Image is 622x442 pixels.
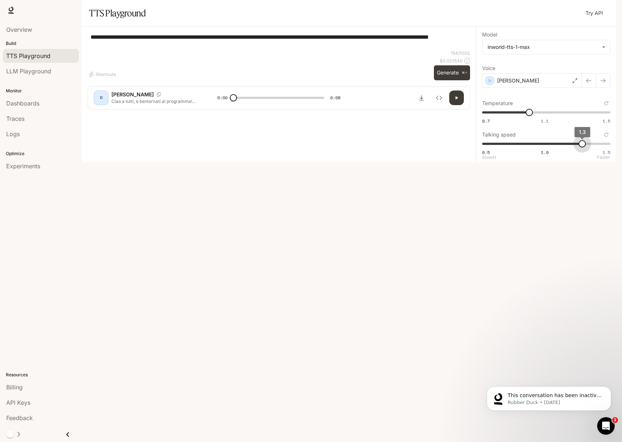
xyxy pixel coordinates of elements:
[462,71,467,75] p: ⌘⏎
[612,417,618,423] span: 1
[476,371,622,422] iframe: Intercom notifications message
[154,92,164,97] button: Copy Voice ID
[579,129,586,135] span: 1.3
[482,101,513,106] p: Temperature
[597,417,615,435] iframe: Intercom live chat
[602,99,610,107] button: Reset to default
[414,91,429,105] button: Download audio
[88,69,119,80] button: Shortcuts
[432,91,446,105] button: Inspect
[89,6,146,20] h1: TTS Playground
[482,40,610,54] div: inworld-tts-1-max
[111,91,154,98] p: [PERSON_NAME]
[32,21,126,63] span: This conversation has been inactive for 30 minutes. I will close it. If you have any questions, p...
[541,118,549,124] span: 1.1
[451,50,470,56] p: 154 / 1000
[434,65,470,80] button: Generate⌘⏎
[597,155,610,159] p: Faster
[603,149,610,155] span: 1.5
[482,149,490,155] span: 0.5
[482,155,497,159] p: Slower
[111,98,200,104] p: Ciao a tutti, e bentornati al programma! Abbiamo un episodio affascinante in programma oggi, incl...
[440,58,463,64] p: $ 0.001540
[482,118,490,124] span: 0.7
[32,28,126,35] p: Message from Rubber Duck, sent 5w ago
[482,32,497,37] p: Model
[497,77,539,84] p: [PERSON_NAME]
[217,94,228,101] span: 0:00
[330,94,340,101] span: 0:08
[488,43,598,51] div: inworld-tts-1-max
[583,6,606,20] a: Try API
[482,66,495,71] p: Voice
[602,131,610,139] button: Reset to default
[95,92,107,104] div: D
[482,132,516,137] p: Talking speed
[541,149,549,155] span: 1.0
[603,118,610,124] span: 1.5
